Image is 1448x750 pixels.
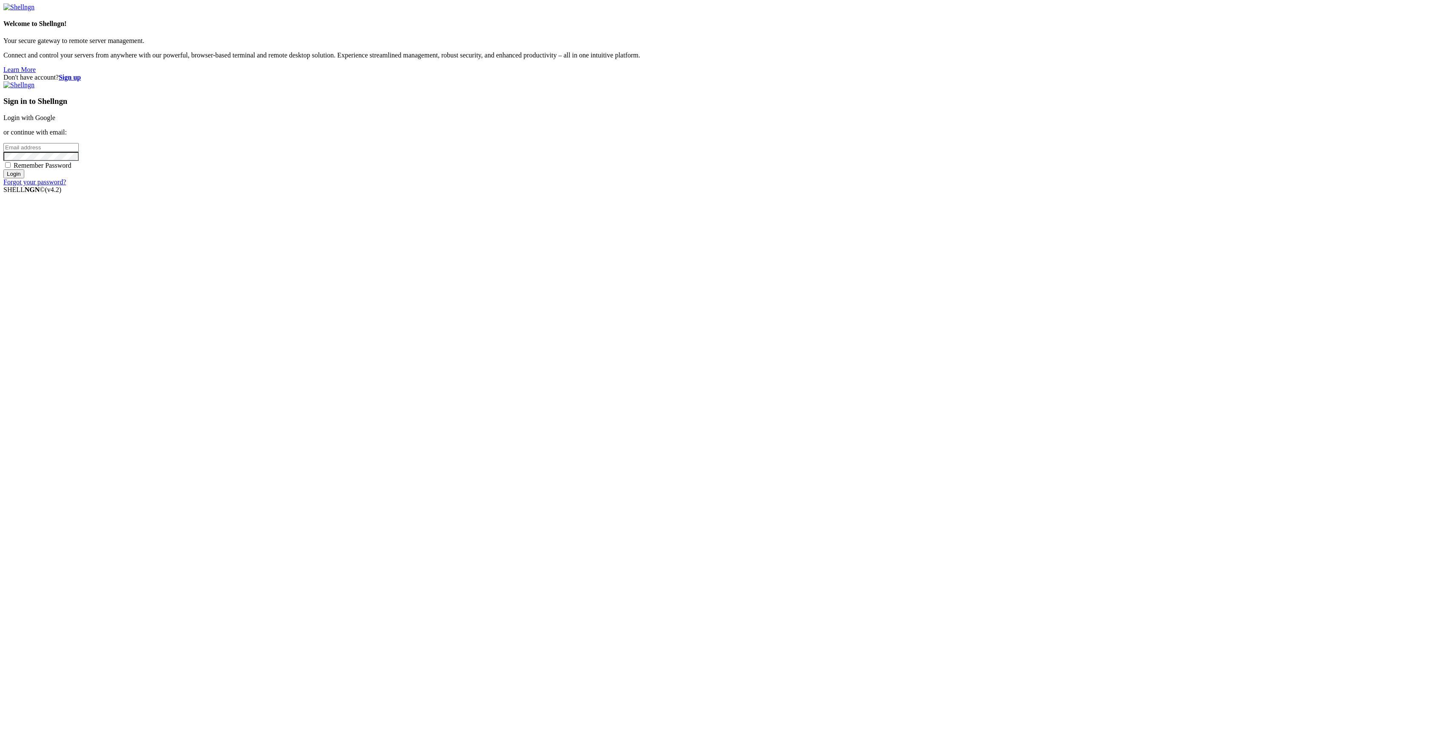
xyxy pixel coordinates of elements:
span: 4.2.0 [45,186,62,193]
input: Login [3,169,24,178]
b: NGN [25,186,40,193]
a: Learn More [3,66,36,73]
img: Shellngn [3,3,34,11]
div: Don't have account? [3,74,1445,81]
a: Login with Google [3,114,55,121]
a: Forgot your password? [3,178,66,186]
a: Sign up [59,74,81,81]
p: Connect and control your servers from anywhere with our powerful, browser-based terminal and remo... [3,52,1445,59]
p: Your secure gateway to remote server management. [3,37,1445,45]
span: SHELL © [3,186,61,193]
h3: Sign in to Shellngn [3,97,1445,106]
p: or continue with email: [3,129,1445,136]
img: Shellngn [3,81,34,89]
input: Email address [3,143,79,152]
span: Remember Password [14,162,72,169]
input: Remember Password [5,162,11,168]
h4: Welcome to Shellngn! [3,20,1445,28]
